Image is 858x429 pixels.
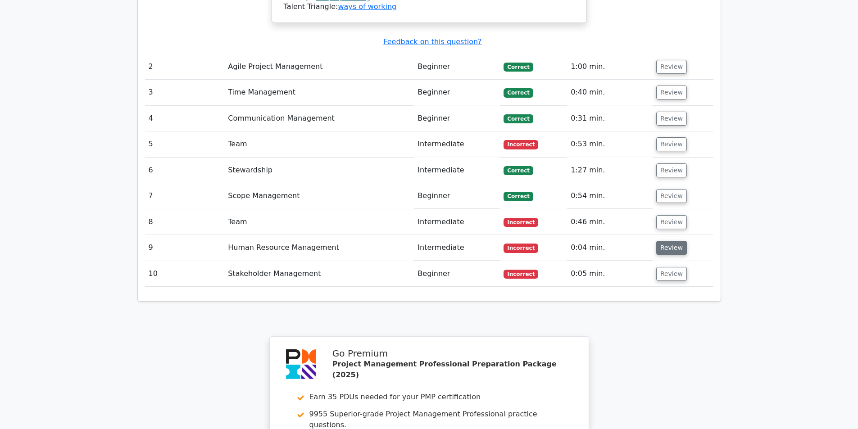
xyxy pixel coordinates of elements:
button: Review [656,189,687,203]
td: Stakeholder Management [224,261,414,287]
td: Beginner [414,54,500,80]
td: Communication Management [224,106,414,131]
span: Correct [504,114,533,123]
a: ways of working [338,2,396,11]
td: 0:46 min. [567,209,653,235]
td: Intermediate [414,131,500,157]
td: Intermediate [414,209,500,235]
td: 0:31 min. [567,106,653,131]
span: Incorrect [504,140,538,149]
span: Correct [504,88,533,97]
td: 9 [145,235,225,261]
span: Correct [504,166,533,175]
td: 3 [145,80,225,105]
td: 5 [145,131,225,157]
td: 0:53 min. [567,131,653,157]
button: Review [656,112,687,126]
td: 0:05 min. [567,261,653,287]
td: Beginner [414,106,500,131]
td: 8 [145,209,225,235]
td: 10 [145,261,225,287]
td: Beginner [414,183,500,209]
td: 4 [145,106,225,131]
td: 1:00 min. [567,54,653,80]
td: 1:27 min. [567,158,653,183]
td: Team [224,131,414,157]
td: Time Management [224,80,414,105]
span: Correct [504,63,533,72]
span: Correct [504,192,533,201]
td: 2 [145,54,225,80]
td: 0:54 min. [567,183,653,209]
span: Incorrect [504,218,538,227]
button: Review [656,215,687,229]
button: Review [656,267,687,281]
td: Agile Project Management [224,54,414,80]
span: Incorrect [504,244,538,253]
td: Team [224,209,414,235]
button: Review [656,163,687,177]
button: Review [656,60,687,74]
button: Review [656,137,687,151]
td: 6 [145,158,225,183]
td: 7 [145,183,225,209]
td: 0:40 min. [567,80,653,105]
button: Review [656,86,687,99]
td: Beginner [414,80,500,105]
a: Feedback on this question? [383,37,481,46]
td: Intermediate [414,235,500,261]
td: Stewardship [224,158,414,183]
td: 0:04 min. [567,235,653,261]
button: Review [656,241,687,255]
td: Human Resource Management [224,235,414,261]
td: Scope Management [224,183,414,209]
td: Intermediate [414,158,500,183]
td: Beginner [414,261,500,287]
span: Incorrect [504,270,538,279]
